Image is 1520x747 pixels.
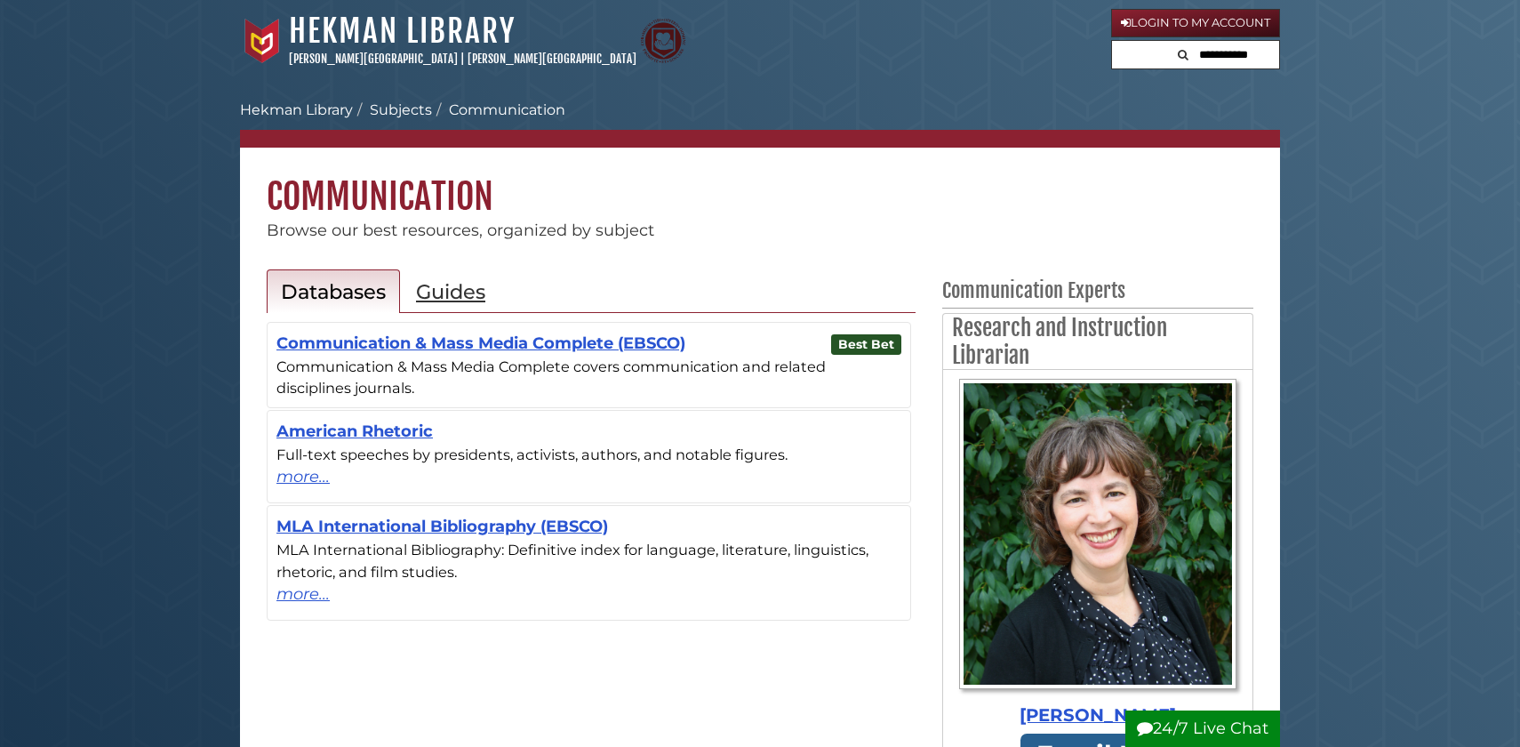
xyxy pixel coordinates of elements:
span: Best Bet [831,334,902,355]
h2: Research and Instruction Librarian [943,314,1252,370]
a: Communication & Mass Media Complete (EBSCO) [276,333,685,353]
li: Communication [432,100,565,121]
h2: Guides [416,279,485,304]
img: Calvin Theological Seminary [641,19,685,63]
a: Databases [267,269,400,313]
div: Full-text speeches by presidents, activists, authors, and notable figures. [276,444,901,465]
a: MLA International Bibliography (EBSCO) [276,517,608,536]
h1: Communication [240,148,1280,219]
nav: breadcrumb [240,100,1280,148]
button: 24/7 Live Chat [1125,711,1280,747]
a: American Rhetoric [276,422,433,441]
a: Hekman Library [289,12,516,51]
a: Hekman Library [240,101,353,118]
div: [PERSON_NAME] [952,703,1244,729]
div: Browse our best resources, organized by subject [240,219,1280,243]
a: more... [276,582,901,606]
h2: Databases [281,279,386,304]
img: Profile Photo [959,379,1236,689]
div: Communication & Mass Media Complete covers communication and related disciplines journals. [276,356,901,399]
button: Search [1172,41,1194,65]
i: Search [1178,49,1188,60]
a: [PERSON_NAME][GEOGRAPHIC_DATA] [289,52,458,66]
span: | [460,52,465,66]
a: Login to My Account [1111,9,1280,37]
a: more... [276,465,901,489]
div: MLA International Bibliography: Definitive index for language, literature, linguistics, rhetoric,... [276,539,901,582]
h2: Communication Experts [942,277,1253,309]
a: Guides [402,269,500,313]
a: [PERSON_NAME][GEOGRAPHIC_DATA] [468,52,636,66]
a: Subjects [370,101,432,118]
a: Profile Photo [PERSON_NAME] [952,379,1244,729]
img: Calvin University [240,19,284,63]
